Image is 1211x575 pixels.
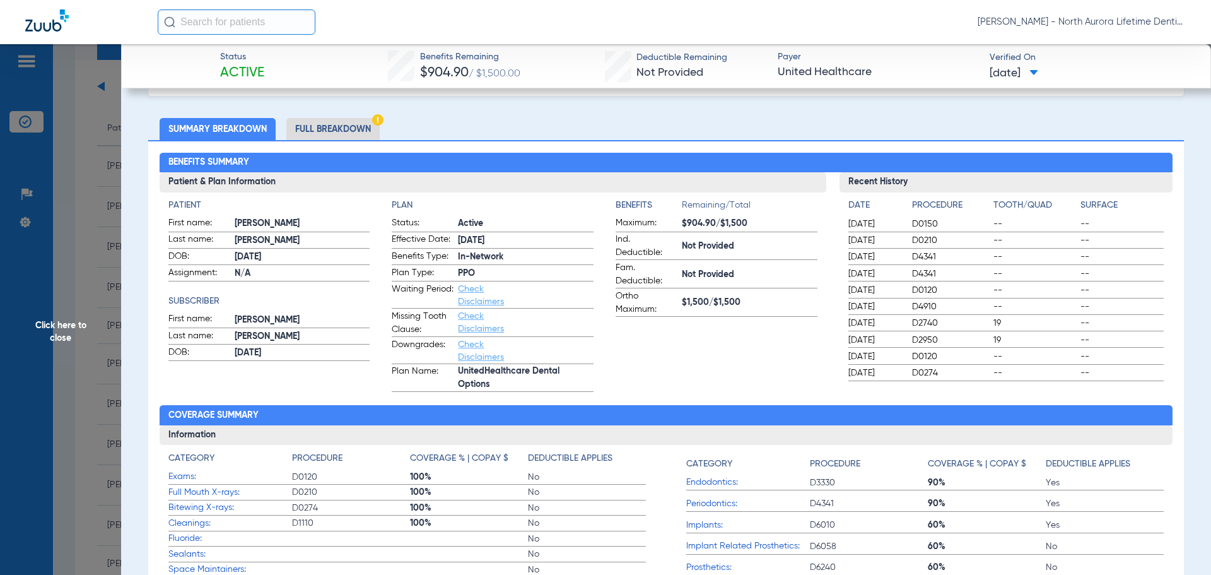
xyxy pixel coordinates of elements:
app-breakdown-title: Tooth/Quad [993,199,1077,216]
h4: Plan [392,199,594,212]
app-breakdown-title: Category [686,452,810,475]
span: -- [1080,268,1164,280]
span: -- [993,284,1077,297]
span: Yes [1046,497,1164,510]
span: In-Network [458,251,594,264]
span: [DATE] [848,334,901,347]
app-breakdown-title: Coverage % | Copay $ [928,452,1046,475]
span: -- [993,234,1077,247]
h4: Patient [168,199,370,212]
span: [DATE] [848,234,901,247]
app-breakdown-title: Deductible Applies [1046,452,1164,475]
span: -- [1080,300,1164,313]
span: Not Provided [682,268,817,282]
span: Cleanings: [168,517,292,530]
span: 100% [410,517,528,530]
span: Full Mouth X-rays: [168,486,292,499]
h4: Category [686,458,732,471]
span: -- [1080,218,1164,230]
span: [DATE] [848,367,901,379]
span: D0120 [292,471,410,483]
app-breakdown-title: Procedure [810,452,928,475]
span: Deductible Remaining [636,51,727,64]
span: Benefits Type: [392,250,453,265]
span: D2740 [912,317,989,329]
span: Last name: [168,233,230,248]
span: DOB: [168,250,230,265]
span: -- [1080,234,1164,247]
span: Prosthetics: [686,561,810,574]
span: Active [220,64,264,82]
h4: Subscriber [168,295,370,308]
span: -- [993,251,1077,263]
img: Zuub Logo [25,9,69,32]
span: 100% [410,486,528,499]
span: 90% [928,477,1046,489]
span: No [1046,561,1164,574]
span: D0210 [912,234,989,247]
li: Summary Breakdown [160,118,276,140]
span: -- [993,268,1077,280]
span: Remaining/Total [682,199,817,216]
span: Status: [392,216,453,232]
span: Yes [1046,519,1164,531]
span: UnitedHealthcare Dental Options [458,365,594,391]
app-breakdown-title: Procedure [912,199,989,216]
span: Status [220,50,264,64]
span: -- [1080,317,1164,329]
h3: Information [160,425,1173,446]
app-breakdown-title: Surface [1080,199,1164,216]
h4: Surface [1080,199,1164,212]
span: D4910 [912,300,989,313]
span: Implants: [686,519,810,532]
span: [DATE] [848,300,901,313]
span: Maximum: [616,216,677,232]
span: Ortho Maximum: [616,290,677,316]
span: Verified On [990,51,1191,64]
app-breakdown-title: Coverage % | Copay $ [410,452,528,470]
span: [DATE] [458,234,594,247]
span: Plan Type: [392,266,453,282]
span: Endodontics: [686,476,810,489]
span: Benefits Remaining [420,50,520,64]
span: -- [993,367,1077,379]
span: D0274 [292,502,410,514]
span: -- [1080,350,1164,363]
span: D4341 [912,268,989,280]
h3: Patient & Plan Information [160,172,826,193]
span: Fam. Deductible: [616,261,677,288]
span: Ind. Deductible: [616,233,677,259]
h4: Deductible Applies [528,452,612,465]
span: Payer [778,50,979,64]
span: 100% [410,502,528,514]
span: [DATE] [848,251,901,263]
span: D0210 [292,486,410,499]
h2: Benefits Summary [160,153,1173,173]
span: DOB: [168,346,230,361]
span: No [528,486,646,499]
span: Last name: [168,329,230,345]
input: Search for patients [158,9,315,35]
span: -- [1080,367,1164,379]
span: Bitewing X-rays: [168,501,292,514]
span: D2950 [912,334,989,347]
span: $1,500/$1,500 [682,296,817,309]
h3: Recent History [840,172,1173,193]
span: D6058 [810,540,928,553]
h4: Benefits [616,199,682,212]
span: Active [458,217,594,230]
span: Periodontics: [686,497,810,511]
span: 19 [993,317,1077,329]
span: D6010 [810,519,928,531]
span: Not Provided [682,240,817,253]
span: First name: [168,216,230,232]
span: [DATE] [848,350,901,363]
span: United Healthcare [778,64,979,80]
span: -- [993,218,1077,230]
span: 60% [928,561,1046,574]
span: [DATE] [848,268,901,280]
span: Sealants: [168,548,292,561]
span: 100% [410,471,528,483]
span: Waiting Period: [392,283,453,308]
